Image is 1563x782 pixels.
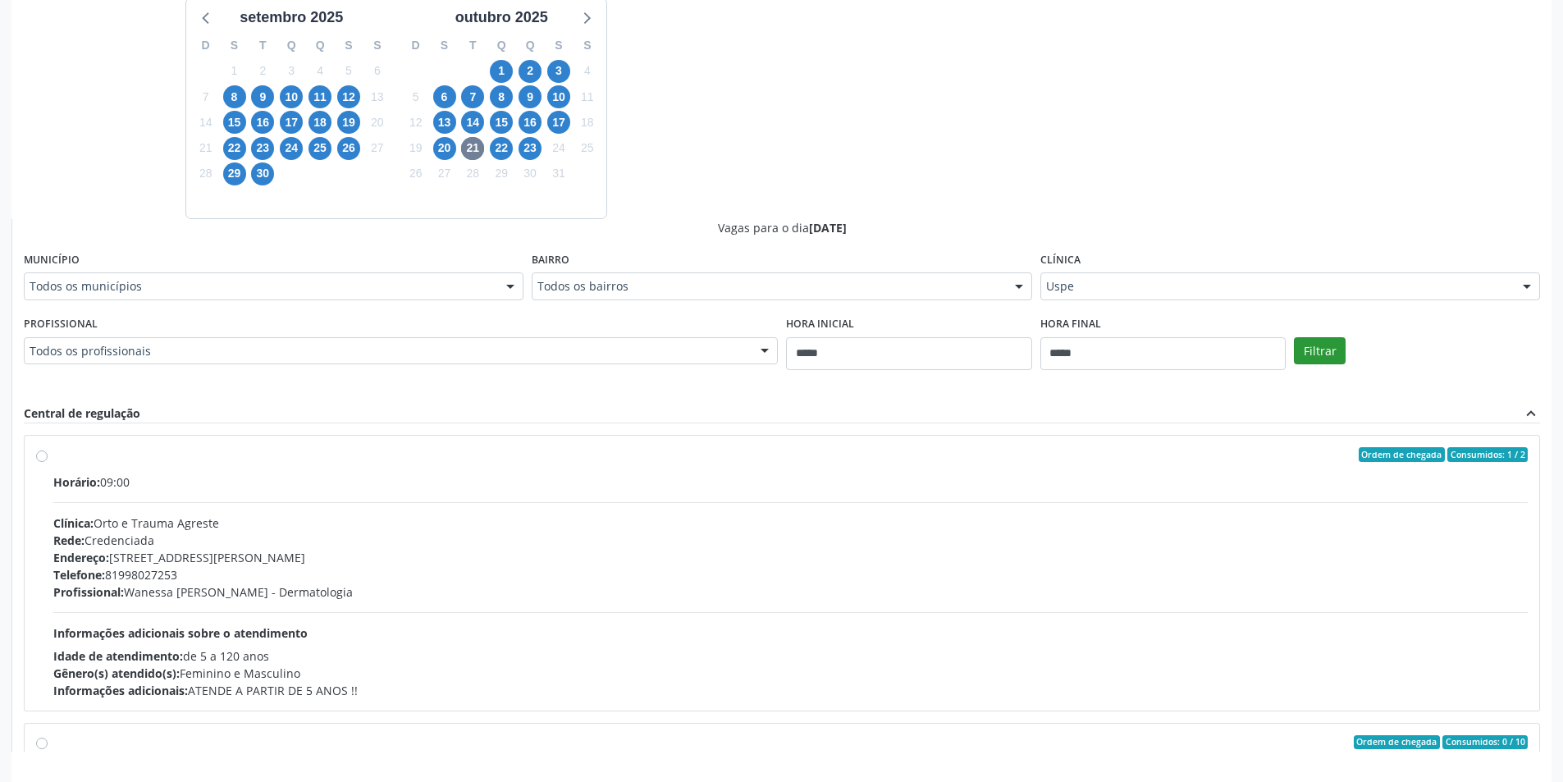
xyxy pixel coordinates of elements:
[532,248,569,273] label: Bairro
[53,515,94,531] span: Clínica:
[404,85,427,108] span: domingo, 5 de outubro de 2025
[53,647,1528,665] div: de 5 a 120 anos
[433,162,456,185] span: segunda-feira, 27 de outubro de 2025
[401,33,430,58] div: D
[53,514,1528,532] div: Orto e Trauma Agreste
[30,343,744,359] span: Todos os profissionais
[547,162,570,185] span: sexta-feira, 31 de outubro de 2025
[251,60,274,83] span: terça-feira, 2 de setembro de 2025
[519,162,542,185] span: quinta-feira, 30 de outubro de 2025
[1522,405,1540,423] i: expand_less
[337,60,360,83] span: sexta-feira, 5 de setembro de 2025
[277,33,306,58] div: Q
[1354,735,1440,750] span: Ordem de chegada
[53,532,1528,549] div: Credenciada
[537,278,998,295] span: Todos os bairros
[461,111,484,134] span: terça-feira, 14 de outubro de 2025
[53,550,109,565] span: Endereço:
[53,665,1528,682] div: Feminino e Masculino
[1040,312,1101,337] label: Hora final
[363,33,391,58] div: S
[249,33,277,58] div: T
[223,162,246,185] span: segunda-feira, 29 de setembro de 2025
[576,85,599,108] span: sábado, 11 de outubro de 2025
[233,7,350,29] div: setembro 2025
[335,33,363,58] div: S
[194,111,217,134] span: domingo, 14 de setembro de 2025
[487,33,516,58] div: Q
[53,584,124,600] span: Profissional:
[547,85,570,108] span: sexta-feira, 10 de outubro de 2025
[306,33,335,58] div: Q
[573,33,601,58] div: S
[786,312,854,337] label: Hora inicial
[404,162,427,185] span: domingo, 26 de outubro de 2025
[223,111,246,134] span: segunda-feira, 15 de setembro de 2025
[53,567,105,583] span: Telefone:
[1442,735,1528,750] span: Consumidos: 0 / 10
[53,549,1528,566] div: [STREET_ADDRESS][PERSON_NAME]
[251,162,274,185] span: terça-feira, 30 de setembro de 2025
[547,111,570,134] span: sexta-feira, 17 de outubro de 2025
[280,111,303,134] span: quarta-feira, 17 de setembro de 2025
[519,60,542,83] span: quinta-feira, 2 de outubro de 2025
[1046,278,1506,295] span: Uspe
[30,278,490,295] span: Todos os municípios
[308,85,331,108] span: quinta-feira, 11 de setembro de 2025
[223,60,246,83] span: segunda-feira, 1 de setembro de 2025
[191,33,220,58] div: D
[490,60,513,83] span: quarta-feira, 1 de outubro de 2025
[194,85,217,108] span: domingo, 7 de setembro de 2025
[1294,337,1346,365] button: Filtrar
[280,137,303,160] span: quarta-feira, 24 de setembro de 2025
[449,7,555,29] div: outubro 2025
[490,137,513,160] span: quarta-feira, 22 de outubro de 2025
[461,162,484,185] span: terça-feira, 28 de outubro de 2025
[53,583,1528,601] div: Wanessa [PERSON_NAME] - Dermatologia
[547,137,570,160] span: sexta-feira, 24 de outubro de 2025
[223,85,246,108] span: segunda-feira, 8 de setembro de 2025
[366,137,389,160] span: sábado, 27 de setembro de 2025
[490,111,513,134] span: quarta-feira, 15 de outubro de 2025
[519,137,542,160] span: quinta-feira, 23 de outubro de 2025
[24,219,1540,236] div: Vagas para o dia
[194,162,217,185] span: domingo, 28 de setembro de 2025
[547,60,570,83] span: sexta-feira, 3 de outubro de 2025
[576,137,599,160] span: sábado, 25 de outubro de 2025
[1040,248,1081,273] label: Clínica
[809,220,847,236] span: [DATE]
[24,248,80,273] label: Município
[308,137,331,160] span: quinta-feira, 25 de setembro de 2025
[53,473,1528,491] div: 09:00
[516,33,545,58] div: Q
[490,162,513,185] span: quarta-feira, 29 de outubro de 2025
[194,137,217,160] span: domingo, 21 de setembro de 2025
[53,665,180,681] span: Gênero(s) atendido(s):
[223,137,246,160] span: segunda-feira, 22 de setembro de 2025
[24,312,98,337] label: Profissional
[251,85,274,108] span: terça-feira, 9 de setembro de 2025
[490,85,513,108] span: quarta-feira, 8 de outubro de 2025
[366,111,389,134] span: sábado, 20 de setembro de 2025
[53,566,1528,583] div: 81998027253
[308,111,331,134] span: quinta-feira, 18 de setembro de 2025
[366,85,389,108] span: sábado, 13 de setembro de 2025
[430,33,459,58] div: S
[280,85,303,108] span: quarta-feira, 10 de setembro de 2025
[251,111,274,134] span: terça-feira, 16 de setembro de 2025
[519,111,542,134] span: quinta-feira, 16 de outubro de 2025
[1359,447,1445,462] span: Ordem de chegada
[576,60,599,83] span: sábado, 4 de outubro de 2025
[1447,447,1528,462] span: Consumidos: 1 / 2
[366,60,389,83] span: sábado, 6 de setembro de 2025
[280,60,303,83] span: quarta-feira, 3 de setembro de 2025
[433,111,456,134] span: segunda-feira, 13 de outubro de 2025
[404,111,427,134] span: domingo, 12 de outubro de 2025
[53,533,85,548] span: Rede:
[404,137,427,160] span: domingo, 19 de outubro de 2025
[53,474,100,490] span: Horário:
[461,85,484,108] span: terça-feira, 7 de outubro de 2025
[53,625,308,641] span: Informações adicionais sobre o atendimento
[461,137,484,160] span: terça-feira, 21 de outubro de 2025
[337,137,360,160] span: sexta-feira, 26 de setembro de 2025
